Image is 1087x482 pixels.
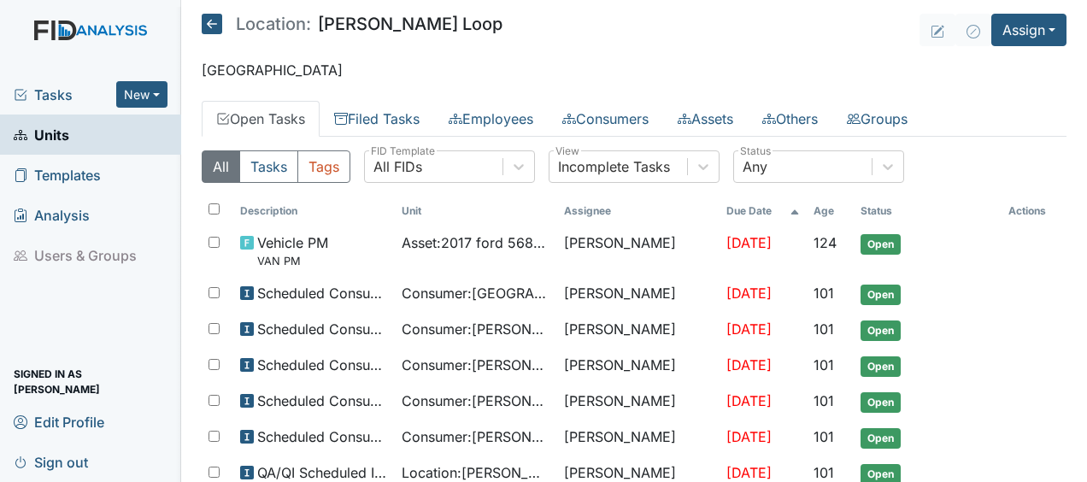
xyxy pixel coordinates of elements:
[814,234,837,251] span: 124
[557,384,720,420] td: [PERSON_NAME]
[726,428,772,445] span: [DATE]
[14,368,167,395] span: Signed in as [PERSON_NAME]
[726,464,772,481] span: [DATE]
[807,197,853,226] th: Toggle SortBy
[814,428,834,445] span: 101
[1002,197,1066,226] th: Actions
[814,320,834,338] span: 101
[209,203,220,215] input: Toggle All Rows Selected
[202,14,502,34] h5: [PERSON_NAME] Loop
[14,162,101,188] span: Templates
[663,101,748,137] a: Assets
[726,392,772,409] span: [DATE]
[557,276,720,312] td: [PERSON_NAME]
[557,348,720,384] td: [PERSON_NAME]
[257,426,389,447] span: Scheduled Consumer Chart Review
[202,60,1066,80] p: [GEOGRAPHIC_DATA]
[257,253,328,269] small: VAN PM
[257,319,389,339] span: Scheduled Consumer Chart Review
[832,101,922,137] a: Groups
[557,312,720,348] td: [PERSON_NAME]
[991,14,1066,46] button: Assign
[726,234,772,251] span: [DATE]
[726,320,772,338] span: [DATE]
[395,197,557,226] th: Toggle SortBy
[557,420,720,456] td: [PERSON_NAME]
[202,150,350,183] div: Type filter
[814,285,834,302] span: 101
[320,101,434,137] a: Filed Tasks
[861,285,901,305] span: Open
[14,121,69,148] span: Units
[297,150,350,183] button: Tags
[257,232,328,269] span: Vehicle PM VAN PM
[861,356,901,377] span: Open
[726,285,772,302] span: [DATE]
[726,356,772,373] span: [DATE]
[814,356,834,373] span: 101
[257,391,389,411] span: Scheduled Consumer Chart Review
[557,226,720,276] td: [PERSON_NAME]
[402,426,550,447] span: Consumer : [PERSON_NAME]
[720,197,807,226] th: Toggle SortBy
[743,156,767,177] div: Any
[202,150,240,183] button: All
[14,409,104,435] span: Edit Profile
[558,156,670,177] div: Incomplete Tasks
[814,392,834,409] span: 101
[236,15,311,32] span: Location:
[116,81,167,108] button: New
[748,101,832,137] a: Others
[14,85,116,105] a: Tasks
[373,156,422,177] div: All FIDs
[861,392,901,413] span: Open
[233,197,396,226] th: Toggle SortBy
[402,283,550,303] span: Consumer : [GEOGRAPHIC_DATA][PERSON_NAME]
[814,464,834,481] span: 101
[402,319,550,339] span: Consumer : [PERSON_NAME]
[402,391,550,411] span: Consumer : [PERSON_NAME], Shekeyra
[861,320,901,341] span: Open
[14,449,88,475] span: Sign out
[202,101,320,137] a: Open Tasks
[239,150,298,183] button: Tasks
[257,283,389,303] span: Scheduled Consumer Chart Review
[854,197,1002,226] th: Toggle SortBy
[548,101,663,137] a: Consumers
[861,234,901,255] span: Open
[257,355,389,375] span: Scheduled Consumer Chart Review
[14,202,90,228] span: Analysis
[402,232,550,253] span: Asset : 2017 ford 56895
[434,101,548,137] a: Employees
[557,197,720,226] th: Assignee
[402,355,550,375] span: Consumer : [PERSON_NAME]
[861,428,901,449] span: Open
